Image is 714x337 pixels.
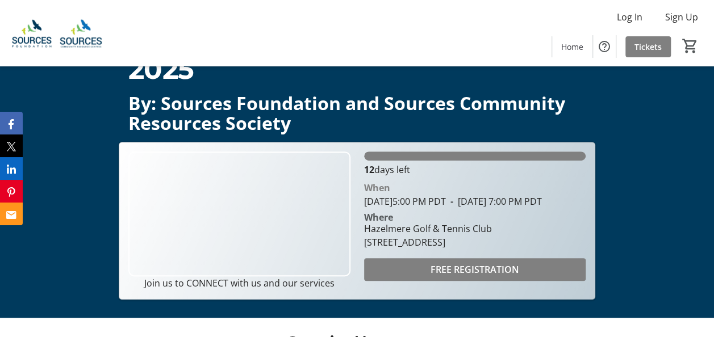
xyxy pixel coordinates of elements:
[364,222,492,235] div: Hazelmere Golf & Tennis Club
[364,181,390,195] div: When
[364,195,446,208] span: [DATE] 5:00 PM PDT
[364,163,586,176] p: days left
[552,36,592,57] a: Home
[446,195,458,208] span: -
[7,5,108,61] img: Sources Community Resources Society and Sources Foundation's Logo
[617,10,642,24] span: Log In
[656,8,707,26] button: Sign Up
[625,36,671,57] a: Tickets
[128,93,586,133] p: By: Sources Foundation and Sources Community Resources Society
[593,35,616,58] button: Help
[680,36,700,56] button: Cart
[128,53,194,86] span: 2025
[431,263,519,276] span: FREE REGISTRATION
[128,276,350,290] p: Join us to CONNECT with us and our services
[608,8,652,26] button: Log In
[364,235,492,249] div: [STREET_ADDRESS]
[561,41,583,53] span: Home
[364,163,374,176] span: 12
[364,151,586,161] div: 100% of fundraising goal reached
[128,151,350,276] img: Campaign CTA Media Photo
[364,213,393,222] div: Where
[665,10,698,24] span: Sign Up
[364,258,586,281] button: FREE REGISTRATION
[446,195,542,208] span: [DATE] 7:00 PM PDT
[634,41,662,53] span: Tickets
